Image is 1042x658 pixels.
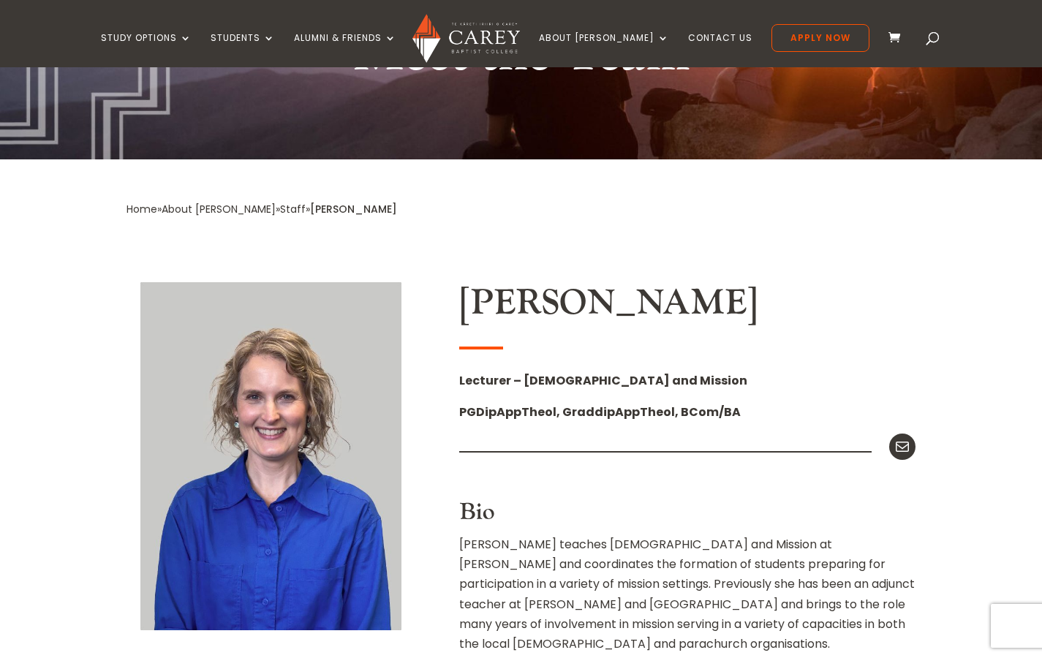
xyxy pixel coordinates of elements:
[280,202,306,216] a: Staff
[127,200,310,219] div: » » »
[771,24,869,52] a: Apply Now
[140,282,401,630] img: Emma-Stokes-600×800-2
[101,33,192,67] a: Study Options
[459,372,747,389] strong: Lecturer – [DEMOGRAPHIC_DATA] and Mission
[459,499,915,534] h3: Bio
[211,33,275,67] a: Students
[310,200,397,219] div: [PERSON_NAME]
[459,404,741,420] strong: PGDipAppTheol, GraddipAppTheol, BCom/BA
[688,33,752,67] a: Contact Us
[294,33,396,67] a: Alumni & Friends
[162,202,276,216] a: About [PERSON_NAME]
[127,202,157,216] a: Home
[412,14,520,63] img: Carey Baptist College
[459,282,915,332] h2: [PERSON_NAME]
[539,33,669,67] a: About [PERSON_NAME]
